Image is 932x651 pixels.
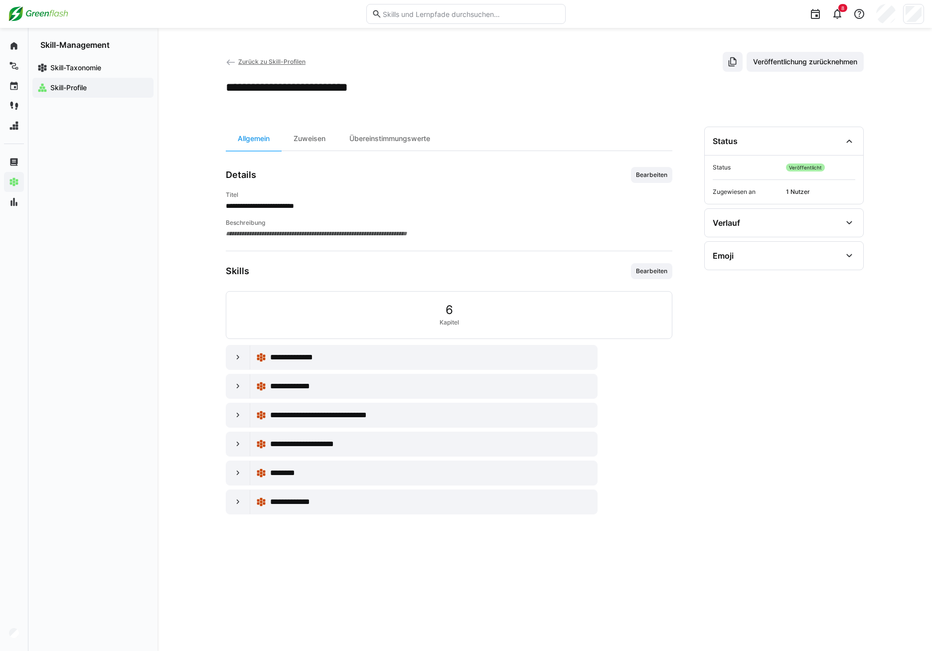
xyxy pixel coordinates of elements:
[226,58,306,65] a: Zurück zu Skill-Profilen
[635,267,668,275] span: Bearbeiten
[226,169,256,180] h3: Details
[226,219,672,227] h4: Beschreibung
[713,251,734,261] div: Emoji
[713,188,782,196] span: Zugewiesen an
[226,127,282,151] div: Allgemein
[282,127,337,151] div: Zuweisen
[337,127,442,151] div: Übereinstimmungswerte
[446,304,453,317] span: 6
[841,5,844,11] span: 8
[752,57,859,67] span: Veröffentlichung zurücknehmen
[226,191,672,199] h4: Titel
[713,136,738,146] div: Status
[747,52,864,72] button: Veröffentlichung zurücknehmen
[382,9,560,18] input: Skills und Lernpfade durchsuchen…
[786,188,855,196] span: 1 Nutzer
[440,319,459,326] span: Kapitel
[786,163,825,171] span: Veröffentlicht
[635,171,668,179] span: Bearbeiten
[713,218,740,228] div: Verlauf
[631,167,672,183] button: Bearbeiten
[713,163,782,171] span: Status
[631,263,672,279] button: Bearbeiten
[238,58,306,65] span: Zurück zu Skill-Profilen
[226,266,249,277] h3: Skills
